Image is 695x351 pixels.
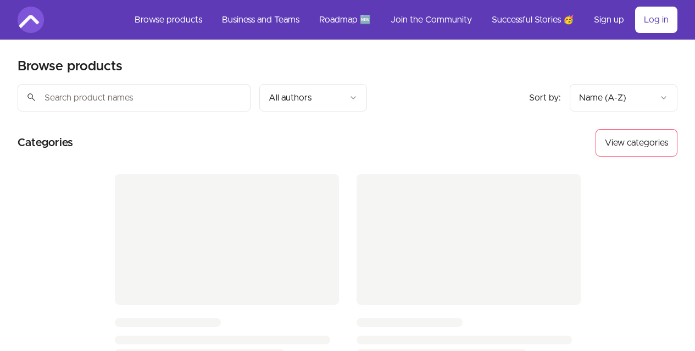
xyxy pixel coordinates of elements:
h2: Categories [18,129,73,157]
a: Successful Stories 🥳 [483,7,583,33]
nav: Main [126,7,677,33]
button: Product sort options [570,84,677,112]
span: search [26,90,36,105]
h2: Browse products [18,58,123,75]
a: Roadmap 🆕 [310,7,380,33]
a: Sign up [585,7,633,33]
img: Amigoscode logo [18,7,44,33]
button: Filter by author [259,84,367,112]
a: Join the Community [382,7,481,33]
a: Browse products [126,7,211,33]
span: Sort by: [529,93,561,102]
a: Business and Teams [213,7,308,33]
button: View categories [596,129,677,157]
input: Search product names [18,84,251,112]
a: Log in [635,7,677,33]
